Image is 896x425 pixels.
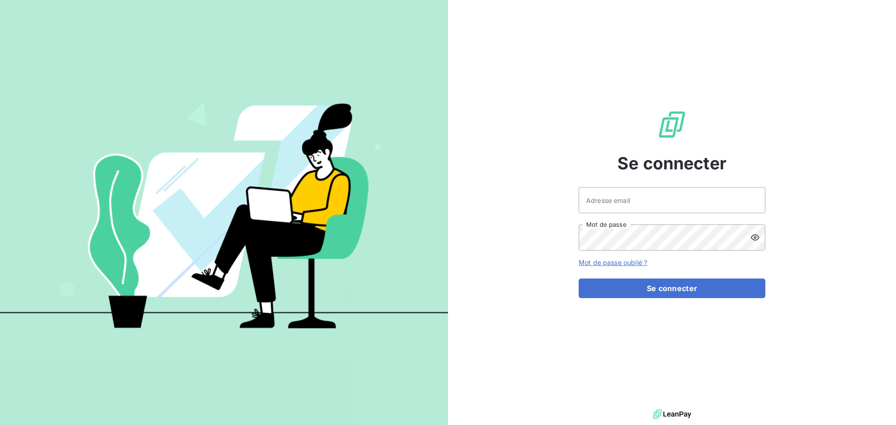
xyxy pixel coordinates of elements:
input: placeholder [579,187,765,213]
img: Logo LeanPay [657,110,687,139]
button: Se connecter [579,279,765,298]
span: Se connecter [617,151,727,176]
a: Mot de passe oublié ? [579,258,647,266]
img: logo [653,407,691,421]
